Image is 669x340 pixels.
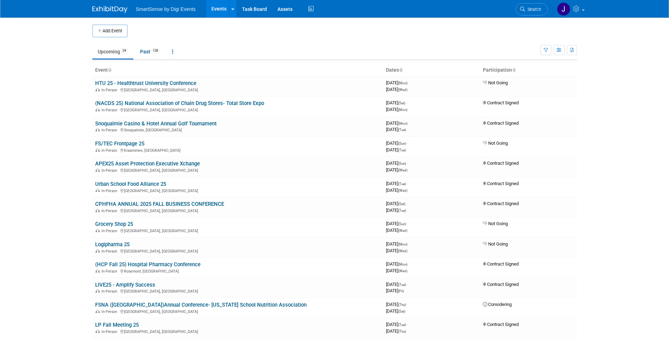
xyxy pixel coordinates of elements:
[398,101,405,105] span: (Sat)
[406,201,407,206] span: -
[516,3,548,15] a: Search
[95,181,166,187] a: Urban School Food Alliance 25
[96,88,100,91] img: In-Person Event
[398,142,406,145] span: (Sun)
[398,88,407,92] span: (Wed)
[386,308,405,314] span: [DATE]
[95,201,224,207] a: CPHFHA ANNUAL 2025 FALL BUSINESS CONFERENCE
[398,209,406,212] span: (Tue)
[398,202,405,206] span: (Sat)
[95,80,196,86] a: HTU 25 - Healthtrust University Conference
[398,222,406,226] span: (Sun)
[483,120,519,126] span: Contract Signed
[386,268,407,273] span: [DATE]
[512,67,516,73] a: Sort by Participation Type
[386,80,409,85] span: [DATE]
[96,128,100,131] img: In-Person Event
[407,282,408,287] span: -
[408,261,409,267] span: -
[95,140,144,147] a: FS/TEC Frontpage 25
[398,81,407,85] span: (Mon)
[557,2,570,16] img: Jeff Eltringham
[95,308,380,314] div: [GEOGRAPHIC_DATA], [GEOGRAPHIC_DATA]
[407,221,408,226] span: -
[398,148,406,152] span: (Tue)
[398,189,407,192] span: (Wed)
[398,128,406,132] span: (Tue)
[95,328,380,334] div: [GEOGRAPHIC_DATA], [GEOGRAPHIC_DATA]
[95,302,307,308] a: FSNA ([GEOGRAPHIC_DATA])Annual Conference- [US_STATE] School Nutrition Association
[386,221,408,226] span: [DATE]
[398,168,407,172] span: (Wed)
[386,288,404,293] span: [DATE]
[398,283,406,287] span: (Tue)
[136,6,196,12] span: SmartSense by Digi Events
[398,229,407,233] span: (Wed)
[386,140,408,146] span: [DATE]
[95,147,380,153] div: Kissimmee, [GEOGRAPHIC_DATA]
[95,208,380,213] div: [GEOGRAPHIC_DATA], [GEOGRAPHIC_DATA]
[398,323,406,327] span: (Tue)
[95,282,155,288] a: LIVE25 - Amplify Success
[386,261,409,267] span: [DATE]
[480,64,577,76] th: Participation
[398,303,406,307] span: (Thu)
[386,147,406,152] span: [DATE]
[398,242,407,246] span: (Mon)
[101,289,119,294] span: In-Person
[95,107,380,112] div: [GEOGRAPHIC_DATA], [GEOGRAPHIC_DATA]
[398,122,407,125] span: (Mon)
[398,249,407,253] span: (Wed)
[101,168,119,173] span: In-Person
[383,64,480,76] th: Dates
[483,161,519,166] span: Contract Signed
[386,127,406,132] span: [DATE]
[95,120,217,127] a: Snoqualmie Casino & Hotel Annual Golf Tournament
[398,329,406,333] span: (Thu)
[96,168,100,172] img: In-Person Event
[386,100,407,105] span: [DATE]
[96,329,100,333] img: In-Person Event
[406,100,407,105] span: -
[386,302,408,307] span: [DATE]
[386,248,407,253] span: [DATE]
[398,269,407,273] span: (Wed)
[101,189,119,193] span: In-Person
[398,309,405,313] span: (Sat)
[101,148,119,153] span: In-Person
[483,181,519,186] span: Contract Signed
[483,302,512,307] span: Considering
[101,309,119,314] span: In-Person
[101,88,119,92] span: In-Person
[386,181,408,186] span: [DATE]
[92,25,127,37] button: Add Event
[95,268,380,274] div: Rosemont, [GEOGRAPHIC_DATA]
[386,228,407,233] span: [DATE]
[95,228,380,233] div: [GEOGRAPHIC_DATA], [GEOGRAPHIC_DATA]
[95,167,380,173] div: [GEOGRAPHIC_DATA], [GEOGRAPHIC_DATA]
[386,120,409,126] span: [DATE]
[386,161,408,166] span: [DATE]
[101,209,119,213] span: In-Person
[151,48,160,53] span: 128
[399,67,402,73] a: Sort by Start Date
[95,127,380,132] div: Snoqualmie, [GEOGRAPHIC_DATA]
[101,229,119,233] span: In-Person
[386,167,407,172] span: [DATE]
[92,6,127,13] img: ExhibitDay
[398,289,404,293] span: (Fri)
[92,64,383,76] th: Event
[386,208,406,213] span: [DATE]
[101,108,119,112] span: In-Person
[386,241,409,247] span: [DATE]
[483,201,519,206] span: Contract Signed
[108,67,111,73] a: Sort by Event Name
[407,161,408,166] span: -
[95,100,264,106] a: (NACDS 25) National Association of Chain Drug Stores- Total Store Expo
[398,162,406,165] span: (Sun)
[96,229,100,232] img: In-Person Event
[483,140,508,146] span: Not Going
[386,107,407,112] span: [DATE]
[483,322,519,327] span: Contract Signed
[96,108,100,111] img: In-Person Event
